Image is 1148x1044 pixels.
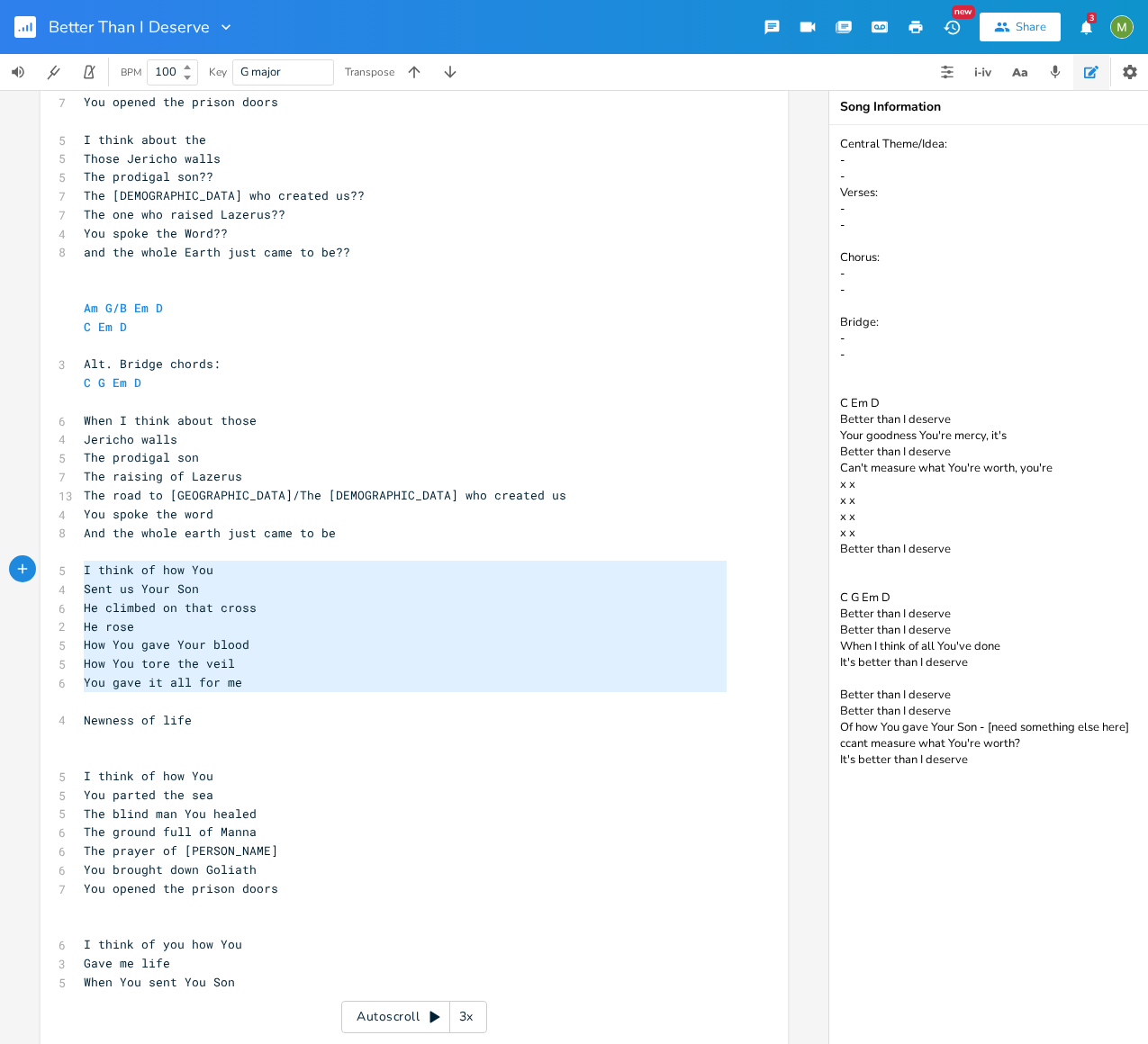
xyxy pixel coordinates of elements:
span: Am [84,300,98,316]
span: You spoke the word [84,506,213,522]
span: The raising of Lazerus [84,468,242,484]
span: The prodigal son?? [84,168,213,184]
span: You spoke the Word?? [84,225,228,241]
span: C [84,374,91,391]
span: You opened the prison doors [84,94,278,110]
span: You opened the prison doors [84,880,278,896]
span: The one who raised Lazerus?? [84,206,285,222]
span: You brought down Goliath [84,861,257,877]
span: Em [113,374,127,391]
button: New [934,11,970,43]
img: Mik Sivak [1110,15,1134,39]
span: He climbed on that cross [84,599,257,616]
span: Gave me life [84,955,170,971]
span: I think about the [84,131,206,148]
span: G [98,374,105,391]
span: The blind man You healed [84,805,257,822]
span: Newness of life [84,712,192,728]
span: D [156,300,163,316]
div: BPM [121,67,141,77]
button: 3 [1068,11,1104,43]
div: 3x [450,1001,483,1033]
div: Autoscroll [341,1001,487,1033]
div: Share [1016,19,1046,35]
span: Em [134,300,149,316]
div: Key [209,67,227,77]
span: When You sent You Son [84,974,235,990]
span: The prodigal son [84,449,199,465]
span: You parted the sea [84,787,213,803]
span: The prayer of [PERSON_NAME] [84,842,278,859]
span: Alt. Bridge chords: [84,355,221,372]
span: C [84,319,91,335]
span: Better Than I Deserve [49,19,210,35]
span: He rose [84,618,134,634]
span: How You gave Your blood [84,636,249,652]
div: New [952,5,975,19]
span: You gave it all for me [84,674,242,690]
span: And the whole earth just came to be [84,525,336,541]
span: G major [240,64,281,80]
span: The road to [GEOGRAPHIC_DATA]/The [DEMOGRAPHIC_DATA] who created us [84,487,566,503]
span: I think of how You [84,768,213,784]
span: and the whole Earth just came to be?? [84,244,350,260]
button: Share [980,13,1061,41]
span: D [134,374,141,391]
span: I think of how You [84,562,213,578]
span: How You tore the veil [84,655,235,671]
div: 3 [1087,13,1097,23]
span: Jericho walls [84,431,177,447]
span: When I think about those [84,412,257,428]
span: Sent us Your Son [84,580,199,597]
span: The ground full of Manna [84,823,257,840]
div: Transpose [345,67,394,77]
span: The [DEMOGRAPHIC_DATA] who created us?? [84,187,365,203]
span: Those Jericho walls [84,150,221,166]
span: Em [98,319,113,335]
span: G/B [105,300,127,316]
span: I think of you how You [84,936,242,952]
span: D [120,319,127,335]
